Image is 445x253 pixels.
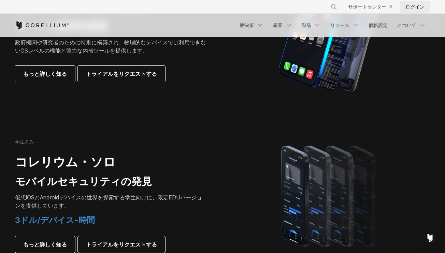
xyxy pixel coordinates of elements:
div: オープンインターコムメッセンジャー [422,230,438,246]
a: サポートセンター [343,1,397,13]
a: もっと詳しく知る [15,66,75,82]
div: ナビゲーションメニュー [322,1,430,13]
span: 3ドル/デバイス-時間 [15,215,95,225]
p: 仮想iOSとAndroidデバイスの世界を探索する 。 [15,193,206,210]
span: トライアルをリクエストする [86,240,157,249]
h3: モバイルセキュリティの発見 [15,175,206,188]
a: もっと詳しく知る [15,236,75,253]
div: ナビゲーションメニュー [235,19,430,31]
a: 価格設定 [364,19,392,31]
span: もっと詳しく知る [23,70,67,78]
a: ログイン [400,1,430,13]
a: 産業 [269,19,296,31]
button: 検索 [328,1,340,13]
a: 解決策 [235,19,268,31]
span: トライアルをリクエストする [86,70,157,78]
p: 政府機関や研究者のために特別に構築され、物理的なデバイスでは利用できないOSレベルの機能と強力な内省ツールを提供します。 [15,38,206,55]
h6: 学生のみ [15,139,34,145]
a: リソース [326,19,363,31]
h2: コレリウム・ソロ [15,154,206,170]
a: トライアルをリクエストする [78,66,165,82]
a: トライアルをリクエストする [78,236,165,253]
span: もっと詳しく知る [23,240,67,249]
a: について [393,19,430,31]
a: コレリウムホーム [15,21,69,29]
a: 製品 [298,19,325,31]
